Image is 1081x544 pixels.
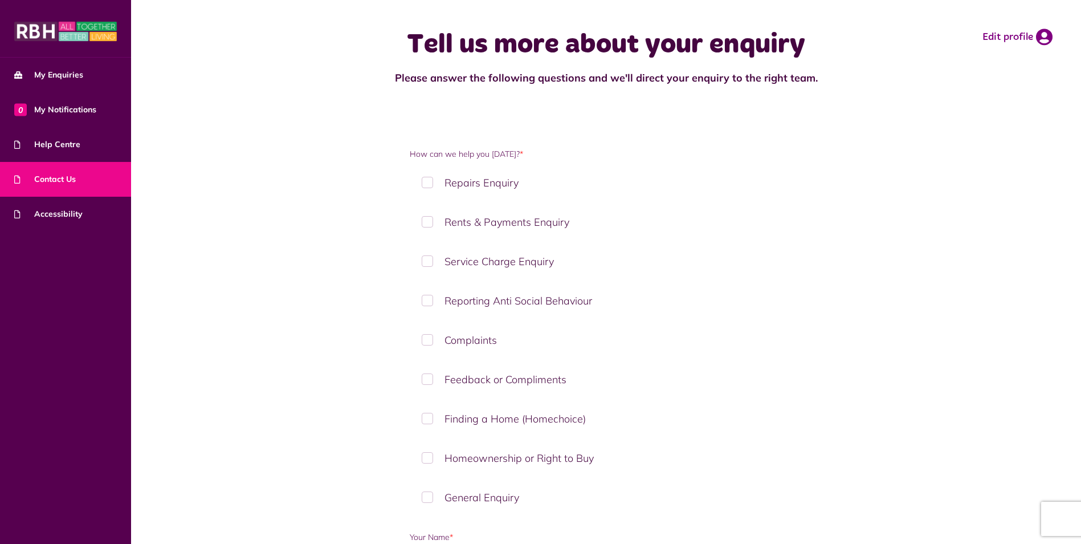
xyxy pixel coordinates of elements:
label: Reporting Anti Social Behaviour [410,284,802,318]
label: Your Name [410,531,802,543]
label: Finding a Home (Homechoice) [410,402,802,436]
label: Rents & Payments Enquiry [410,205,802,239]
label: How can we help you [DATE]? [410,148,802,160]
span: Help Centre [14,139,80,151]
span: Contact Us [14,173,76,185]
span: 0 [14,103,27,116]
label: Homeownership or Right to Buy [410,441,802,475]
span: My Notifications [14,104,96,116]
label: Service Charge Enquiry [410,245,802,278]
label: Repairs Enquiry [410,166,802,200]
label: Complaints [410,323,802,357]
a: Edit profile [982,29,1053,46]
label: Feedback or Compliments [410,363,802,396]
strong: Please answer the following questions and we'll direct your enquiry to the right team [395,71,815,84]
img: MyRBH [14,20,117,43]
label: General Enquiry [410,481,802,514]
strong: . [815,71,818,84]
span: Accessibility [14,208,83,220]
h1: Tell us more about your enquiry [380,29,833,62]
span: My Enquiries [14,69,83,81]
